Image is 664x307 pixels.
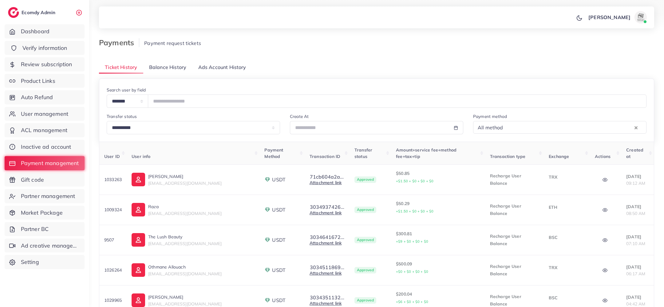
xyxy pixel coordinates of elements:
p: Recharge User Balance [490,232,539,247]
a: logoEcomdy Admin [8,7,57,18]
p: [DATE] [626,293,649,301]
img: payment [264,237,271,243]
p: 1033263 [104,176,122,183]
span: USDT [272,176,286,183]
span: Ads Account History [198,64,246,71]
a: Payment management [5,156,85,170]
span: [EMAIL_ADDRESS][DOMAIN_NAME] [148,301,222,307]
p: $500.09 [396,260,480,275]
span: Transaction ID [310,154,340,159]
p: TRX [549,173,585,181]
p: [PERSON_NAME] [148,173,222,180]
a: Attachment link [310,240,342,246]
button: 3034351132... [310,295,345,300]
span: Setting [21,258,39,266]
span: User management [21,110,68,118]
img: ic-user-info.36bf1079.svg [132,233,145,247]
a: Partner BC [5,222,85,236]
small: +$1.50 + $0 + $0 + $0 [396,209,433,213]
a: Product Links [5,74,85,88]
span: [EMAIL_ADDRESS][DOMAIN_NAME] [148,271,222,277]
span: Actions [595,154,611,159]
a: Partner management [5,189,85,203]
p: [DATE] [626,233,649,240]
small: +$6 + $0 + $0 + $0 [396,300,428,304]
a: Attachment link [310,270,342,276]
span: Dashboard [21,27,49,35]
a: Attachment link [310,210,342,216]
label: Create At [290,113,309,119]
label: Payment method [473,113,507,119]
span: Approved [354,237,376,244]
img: ic-user-info.36bf1079.svg [132,263,145,277]
small: +$0 + $0 + $0 + $0 [396,269,428,274]
p: Recharge User Balance [490,263,539,277]
span: User ID [104,154,120,159]
span: Amount+service fee+method fee+tax+tip [396,147,456,159]
img: payment [264,207,271,213]
p: $200.04 [396,290,480,305]
img: payment [264,297,271,303]
a: Attachment link [310,180,342,185]
span: USDT [272,206,286,213]
p: 1009324 [104,206,122,213]
span: 09:12 AM [626,180,645,186]
button: 71cb604a2a... [310,174,344,180]
small: +$1.50 + $0 + $0 + $0 [396,179,433,183]
span: Product Links [21,77,55,85]
a: Market Package [5,206,85,220]
p: 1026264 [104,266,122,274]
p: TRX [549,264,585,271]
img: ic-user-info.36bf1079.svg [132,293,145,307]
span: Payment management [21,159,79,167]
span: USDT [272,267,286,274]
span: Transaction type [490,154,526,159]
button: 3034937426... [310,204,345,210]
small: +$9 + $0 + $0 + $0 [396,239,428,244]
a: Attachment link [310,301,342,306]
span: [EMAIL_ADDRESS][DOMAIN_NAME] [148,241,222,246]
p: $50.85 [396,170,480,185]
p: BSC [549,234,585,241]
span: Approved [354,297,376,304]
label: Transfer status [107,113,137,119]
p: Raza [148,203,222,210]
span: 06:17 AM [626,271,645,277]
p: [DATE] [626,263,649,271]
p: Recharge User Balance [490,202,539,217]
span: Transfer status [354,147,372,159]
p: 1029965 [104,297,122,304]
img: ic-user-info.36bf1079.svg [132,173,145,186]
a: Dashboard [5,24,85,38]
div: Search for option [473,121,646,134]
h3: Payments [99,38,139,47]
p: $300.81 [396,230,480,245]
a: Setting [5,255,85,269]
span: Inactive ad account [21,143,71,151]
a: Ad creative management [5,239,85,253]
a: Review subscription [5,57,85,71]
span: Balance History [149,64,186,71]
p: [DATE] [626,173,649,180]
a: Gift code [5,173,85,187]
span: User info [132,154,150,159]
button: 3034511869... [310,265,345,270]
span: Verify information [22,44,67,52]
span: All method [476,123,504,132]
input: Search for option [505,123,633,132]
label: Search user by field [107,87,146,93]
span: Payment Method [264,147,283,159]
span: Market Package [21,209,63,217]
span: Gift code [21,176,44,184]
p: BSC [549,294,585,301]
span: Approved [354,176,376,183]
a: User management [5,107,85,121]
span: ACL management [21,126,67,134]
img: payment [264,176,271,183]
p: $50.29 [396,200,480,215]
span: Ticket History [105,64,137,71]
button: Clear Selected [634,124,638,131]
p: ETH [549,204,585,211]
span: USDT [272,297,286,304]
p: 9507 [104,236,122,244]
